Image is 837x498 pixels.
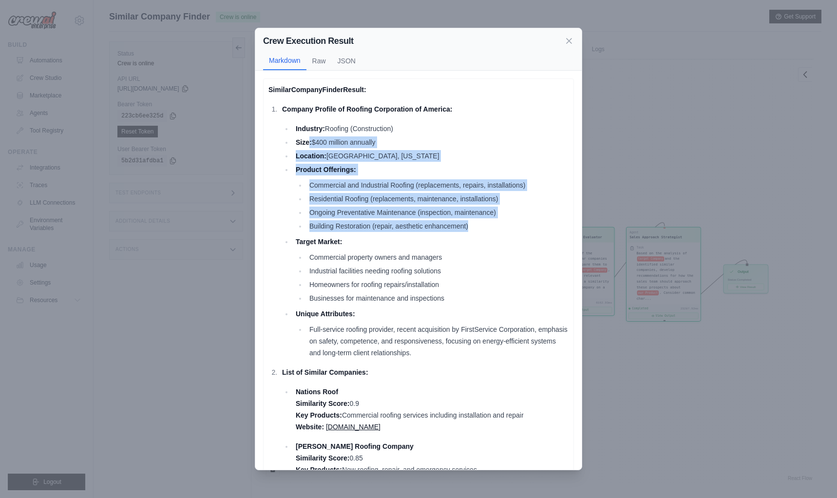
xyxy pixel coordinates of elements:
[296,466,342,474] strong: Key Products:
[306,220,569,232] li: Building Restoration (repair, aesthetic enhancement)
[306,292,569,304] li: Businesses for maintenance and inspections
[296,125,325,133] strong: Industry:
[296,238,342,246] strong: Target Market:
[296,411,342,419] strong: Key Products:
[296,400,350,407] strong: Similarity Score:
[296,310,355,318] strong: Unique Attributes:
[296,454,350,462] strong: Similarity Score:
[296,388,338,396] strong: Nations Roof
[306,265,569,277] li: Industrial facilities needing roofing solutions
[282,368,368,376] strong: List of Similar Companies:
[296,441,569,487] p: 0.85 New roofing, repair, and emergency services
[306,324,569,359] li: Full-service roofing provider, recent acquisition by FirstService Corporation, emphasis on safety...
[326,423,380,431] a: [DOMAIN_NAME]
[296,166,356,173] strong: Product Offerings:
[332,52,361,70] button: JSON
[296,152,326,160] strong: Location:
[293,123,569,134] li: Roofing (Construction)
[282,105,453,113] strong: Company Profile of Roofing Corporation of America:
[306,52,332,70] button: Raw
[306,193,569,205] li: Residential Roofing (replacements, maintenance, installations)
[306,207,569,218] li: Ongoing Preventative Maintenance (inspection, maintenance)
[306,251,569,263] li: Commercial property owners and managers
[293,150,569,162] li: [GEOGRAPHIC_DATA], [US_STATE]
[293,136,569,148] li: $400 million annually
[788,451,837,498] iframe: Chat Widget
[296,442,414,450] strong: [PERSON_NAME] Roofing Company
[296,386,569,433] p: 0.9 Commercial roofing services including installation and repair
[263,52,306,70] button: Markdown
[306,179,569,191] li: Commercial and Industrial Roofing (replacements, repairs, installations)
[296,138,312,146] strong: Size:
[296,423,324,431] strong: Website:
[268,86,366,94] strong: SimilarCompanyFinderResult:
[306,279,569,290] li: Homeowners for roofing repairs/installation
